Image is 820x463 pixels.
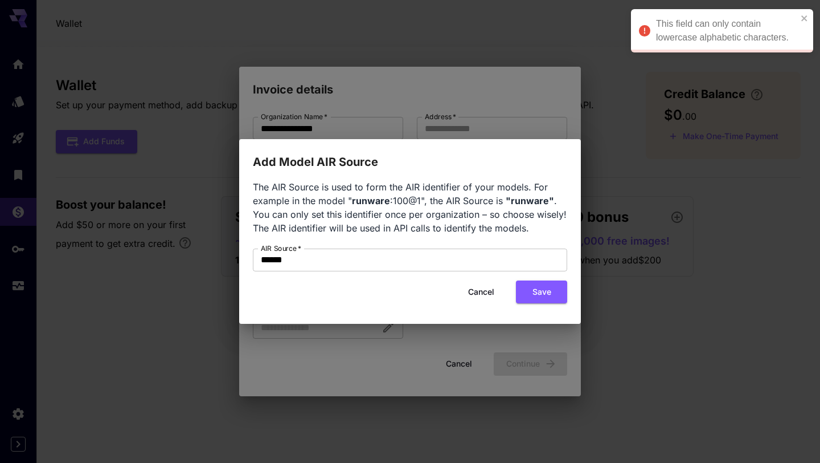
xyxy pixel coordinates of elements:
h2: Add Model AIR Source [239,139,581,171]
span: The AIR Source is used to form the AIR identifier of your models. For example in the model " :100... [253,181,567,234]
b: runware [352,195,390,206]
button: Cancel [456,281,507,304]
div: This field can only contain lowercase alphabetic characters. [656,17,797,44]
label: AIR Source [261,243,301,253]
button: close [801,14,809,23]
button: Save [516,281,567,304]
b: "runware" [506,195,554,206]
